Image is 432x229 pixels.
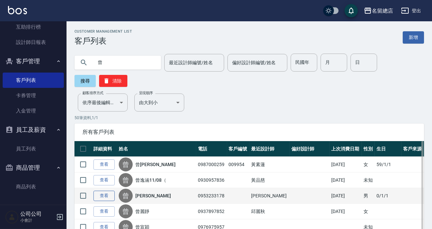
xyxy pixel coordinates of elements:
td: [DATE] [330,188,362,204]
a: 查看 [93,159,115,170]
td: 黃素蓮 [250,157,290,172]
a: 曾麗靜 [135,208,149,215]
a: 新增 [403,31,424,44]
td: 女 [362,157,375,172]
label: 顧客排序方式 [82,91,103,96]
button: 登出 [398,5,424,17]
a: 入金管理 [3,103,64,118]
a: 員工列表 [3,141,64,156]
td: 未知 [362,172,375,188]
a: 曾逸涵11/08（ [135,177,166,183]
a: 商品列表 [3,179,64,194]
p: 50 筆資料, 1 / 1 [74,115,424,121]
p: 小會計 [20,217,54,223]
button: 清除 [99,75,127,87]
a: 卡券管理 [3,88,64,103]
button: 員工及薪資 [3,121,64,138]
div: 曾 [119,157,133,171]
td: 0953233178 [196,188,227,204]
img: Logo [8,6,27,14]
h3: 客戶列表 [74,36,132,46]
h5: 公司公司 [20,211,54,217]
td: 0930957836 [196,172,227,188]
a: 查看 [93,206,115,217]
div: 依序最後編輯時間 [78,94,128,112]
td: 59/1/1 [375,157,401,172]
td: [PERSON_NAME] [250,188,290,204]
div: 曾 [119,204,133,218]
button: 搜尋 [74,75,96,87]
th: 上次消費日期 [330,141,362,157]
td: 黃品慈 [250,172,290,188]
button: save [345,4,358,17]
div: 曾 [119,173,133,187]
th: 姓名 [117,141,196,157]
td: 0937897852 [196,204,227,219]
td: 女 [362,204,375,219]
th: 最近設計師 [250,141,290,157]
th: 性別 [362,141,375,157]
div: 由大到小 [134,94,184,112]
div: 名留總店 [372,7,393,15]
a: 客戶列表 [3,73,64,88]
h2: Customer Management List [74,29,132,34]
span: 所有客戶列表 [82,129,416,135]
label: 呈現順序 [139,91,153,96]
td: 邱麗秋 [250,204,290,219]
a: 設計師日報表 [3,35,64,50]
td: [DATE] [330,204,362,219]
a: 查看 [93,175,115,185]
input: 搜尋關鍵字 [93,54,156,72]
td: 0/1/1 [375,188,401,204]
th: 電話 [196,141,227,157]
td: 男 [362,188,375,204]
td: [DATE] [330,157,362,172]
td: [DATE] [330,172,362,188]
th: 偏好設計師 [290,141,330,157]
a: [PERSON_NAME] [135,192,171,199]
td: 0987000259 [196,157,227,172]
div: 曾 [119,189,133,203]
a: 互助排行榜 [3,19,64,35]
button: 名留總店 [361,4,396,18]
th: 客戶編號 [227,141,250,157]
td: 009954 [227,157,250,172]
a: 查看 [93,191,115,201]
button: 商品管理 [3,159,64,176]
th: 詳細資料 [92,141,117,157]
a: 曾[PERSON_NAME] [135,161,175,168]
th: 客戶來源 [401,141,424,157]
img: Person [5,210,19,224]
button: 客戶管理 [3,53,64,70]
th: 生日 [375,141,401,157]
